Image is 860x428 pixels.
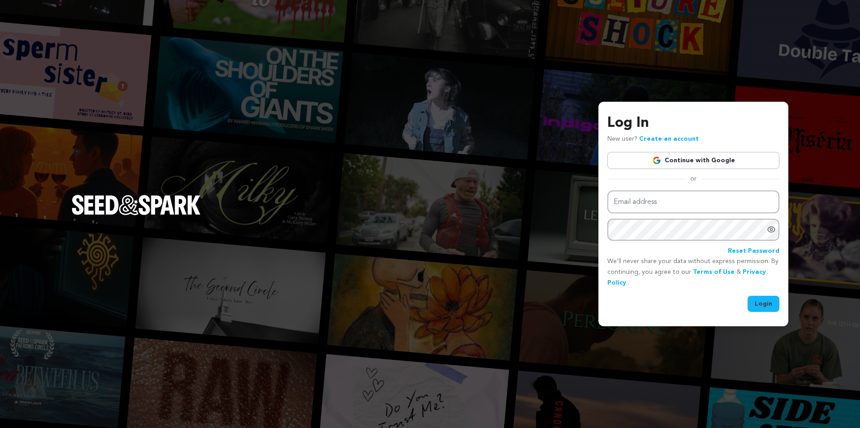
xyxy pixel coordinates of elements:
[607,190,779,213] input: Email address
[72,195,201,215] img: Seed&Spark Logo
[607,134,699,145] p: New user?
[607,256,779,288] p: We’ll never share your data without express permission. By continuing, you agree to our & .
[72,195,201,233] a: Seed&Spark Homepage
[639,136,699,142] a: Create an account
[685,174,702,183] span: or
[607,269,766,286] a: Privacy Policy
[728,246,779,257] a: Reset Password
[607,112,779,134] h3: Log In
[748,296,779,312] button: Login
[652,156,661,165] img: Google logo
[693,269,735,275] a: Terms of Use
[767,225,776,234] a: Show password as plain text. Warning: this will display your password on the screen.
[607,152,779,169] a: Continue with Google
